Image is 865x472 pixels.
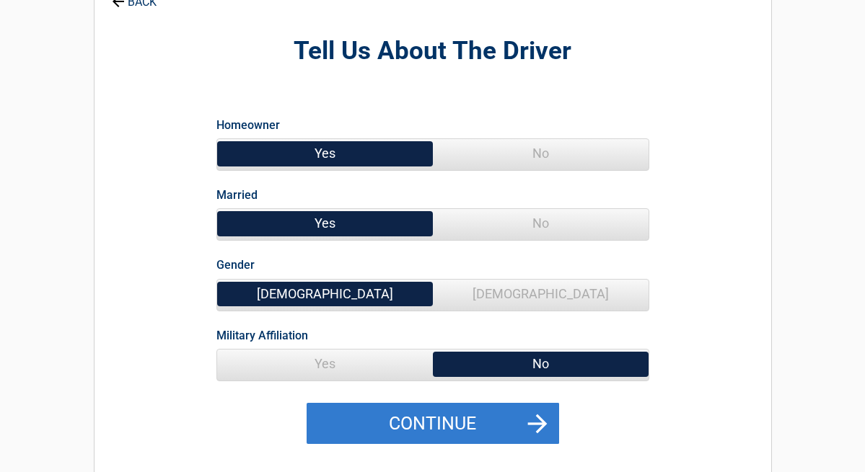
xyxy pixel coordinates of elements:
label: Gender [216,255,255,275]
span: No [433,209,649,238]
label: Married [216,185,258,205]
button: Continue [307,403,559,445]
span: Yes [217,139,433,168]
span: [DEMOGRAPHIC_DATA] [217,280,433,308]
span: Yes [217,209,433,238]
span: No [433,139,649,168]
label: Military Affiliation [216,326,308,345]
span: No [433,349,649,378]
span: [DEMOGRAPHIC_DATA] [433,280,649,308]
h2: Tell Us About The Driver [174,35,692,68]
span: Yes [217,349,433,378]
label: Homeowner [216,115,280,135]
